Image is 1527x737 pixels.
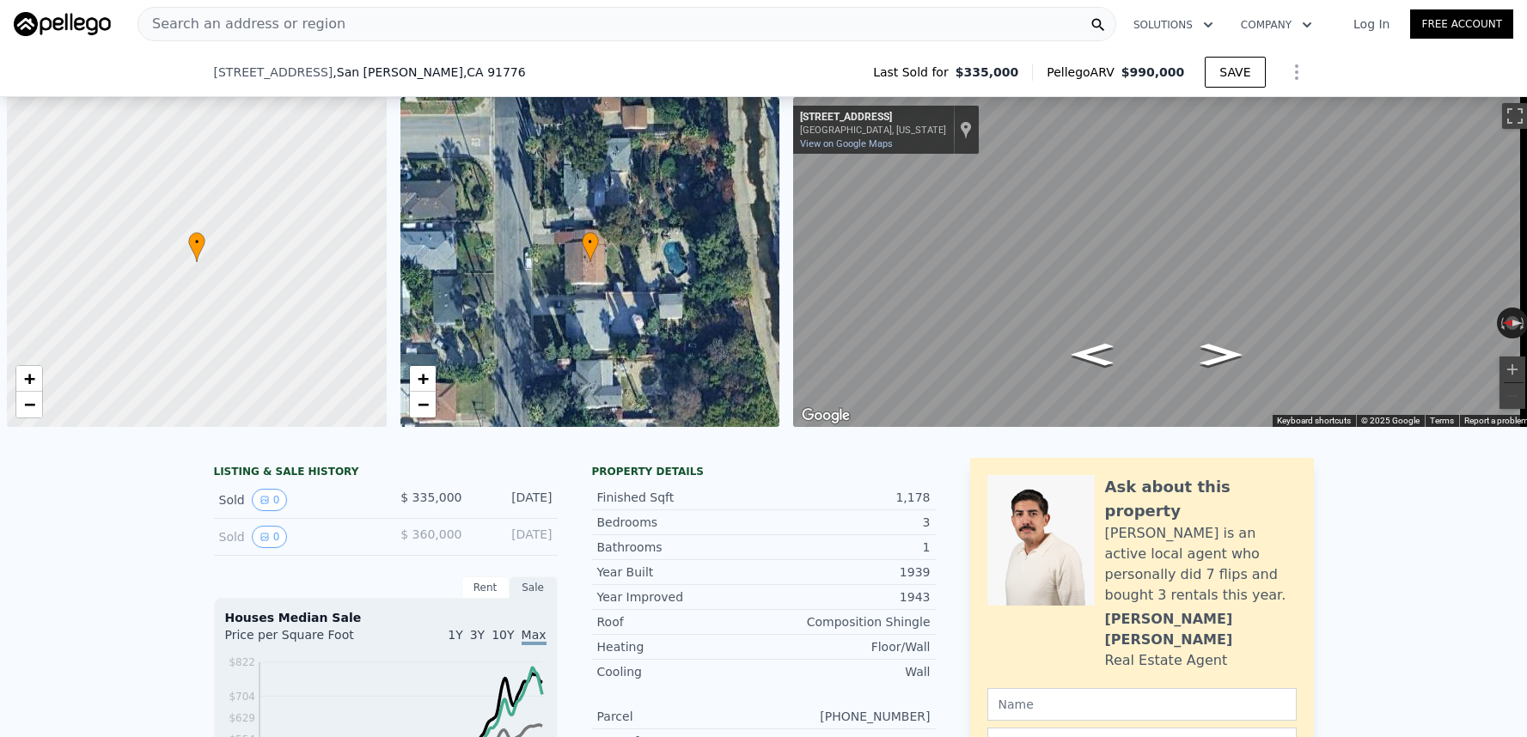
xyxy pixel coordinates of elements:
button: Rotate counterclockwise [1497,308,1506,338]
div: Rent [461,576,510,599]
div: [PERSON_NAME] is an active local agent who personally did 7 flips and bought 3 rentals this year. [1105,523,1297,606]
div: Real Estate Agent [1105,650,1228,671]
a: View on Google Maps [800,138,893,149]
div: • [582,232,599,262]
path: Go South, S Charlotte Ave [1182,338,1261,371]
div: Cooling [597,663,764,680]
span: 3Y [470,628,485,642]
a: Terms (opens in new tab) [1430,416,1454,425]
input: Name [987,688,1297,721]
div: Wall [764,663,931,680]
div: [PERSON_NAME] [PERSON_NAME] [1105,609,1297,650]
span: − [24,393,35,415]
div: 1943 [764,588,931,606]
button: View historical data [252,526,288,548]
div: [PHONE_NUMBER] [764,708,931,725]
div: [DATE] [476,489,553,511]
div: Sold [219,526,372,548]
span: • [582,234,599,250]
a: Zoom out [410,392,436,417]
span: 10Y [492,628,514,642]
span: $990,000 [1121,65,1185,79]
div: Ask about this property [1105,475,1297,523]
div: Roof [597,613,764,630]
path: Go North, S Charlotte Ave [1054,338,1132,371]
img: Google [797,405,854,427]
div: Houses Median Sale [225,609,547,626]
div: Floor/Wall [764,638,931,655]
tspan: $629 [229,712,255,724]
span: + [24,368,35,389]
span: © 2025 Google [1361,416,1420,425]
a: Log In [1333,15,1410,33]
div: Finished Sqft [597,489,764,506]
div: Composition Shingle [764,613,931,630]
div: [GEOGRAPHIC_DATA], [US_STATE] [800,125,946,136]
div: Bathrooms [597,539,764,556]
div: 1,178 [764,489,931,506]
tspan: $704 [229,691,255,703]
div: [DATE] [476,526,553,548]
span: , San [PERSON_NAME] [333,64,525,81]
button: SAVE [1205,57,1265,88]
div: 1 [764,539,931,556]
button: View historical data [252,489,288,511]
button: Keyboard shortcuts [1277,415,1351,427]
a: Open this area in Google Maps (opens a new window) [797,405,854,427]
a: Free Account [1410,9,1513,39]
div: Price per Square Foot [225,626,386,654]
div: 1939 [764,563,931,581]
button: Zoom out [1500,383,1525,409]
span: $ 360,000 [400,527,461,541]
span: , CA 91776 [463,65,526,79]
span: Max [522,628,547,645]
div: 3 [764,514,931,531]
div: Property details [592,465,936,478]
span: Search an address or region [138,14,345,34]
div: Bedrooms [597,514,764,531]
div: Year Improved [597,588,764,606]
button: Show Options [1280,55,1314,89]
span: $ 335,000 [400,490,461,504]
div: Year Built [597,563,764,581]
span: [STREET_ADDRESS] [214,64,333,81]
a: Zoom out [16,392,42,417]
span: Pellego ARV [1047,64,1121,81]
div: Parcel [597,708,764,725]
a: Show location on map [960,120,972,139]
span: − [417,393,428,415]
div: Heating [597,638,764,655]
a: Zoom in [410,366,436,392]
button: Solutions [1120,9,1227,40]
span: + [417,368,428,389]
a: Zoom in [16,366,42,392]
div: LISTING & SALE HISTORY [214,465,558,482]
div: [STREET_ADDRESS] [800,111,946,125]
button: Zoom in [1500,356,1525,382]
span: 1Y [448,628,462,642]
img: Pellego [14,12,111,36]
tspan: $822 [229,656,255,668]
div: • [188,232,205,262]
button: Company [1227,9,1326,40]
div: Sold [219,489,372,511]
div: Sale [510,576,558,599]
span: • [188,234,205,250]
span: $335,000 [956,64,1019,81]
span: Last Sold for [873,64,956,81]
